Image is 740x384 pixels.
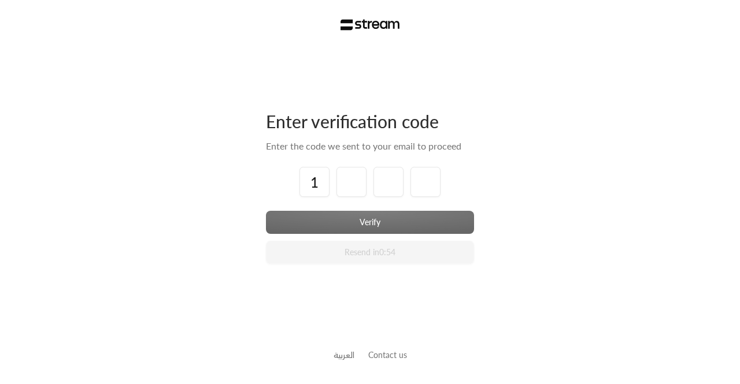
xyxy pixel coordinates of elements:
[266,110,474,132] div: Enter verification code
[368,350,407,360] a: Contact us
[341,19,400,31] img: Stream Logo
[334,344,354,366] a: العربية
[266,139,474,153] div: Enter the code we sent to your email to proceed
[368,349,407,361] button: Contact us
